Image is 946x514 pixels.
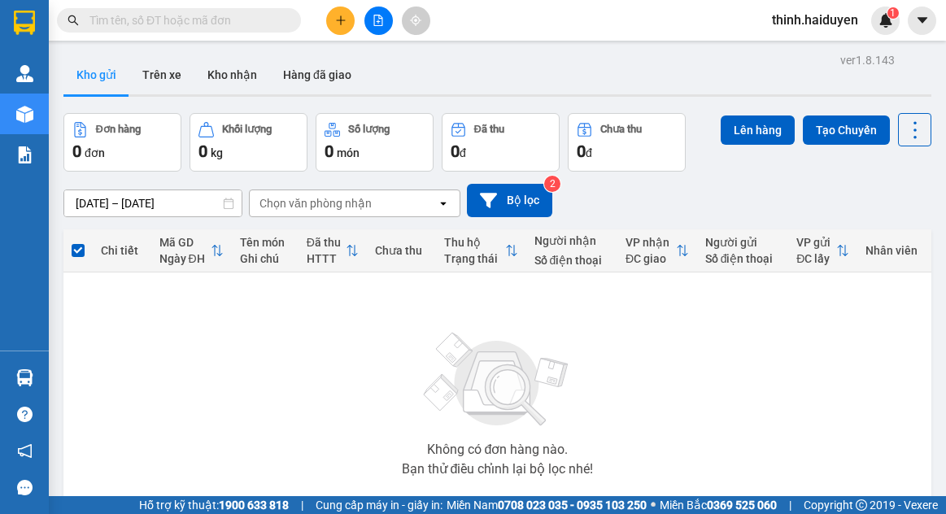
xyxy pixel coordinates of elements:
[307,252,347,265] div: HTTT
[840,51,895,69] div: ver 1.8.143
[437,197,450,210] svg: open
[416,323,578,437] img: svg+xml;base64,PHN2ZyBjbGFzcz0ibGlzdC1wbHVnX19zdmciIHhtbG5zPSJodHRwOi8vd3d3LnczLm9yZy8yMDAwL3N2Zy...
[803,115,890,145] button: Tạo Chuyến
[474,124,504,135] div: Đã thu
[89,11,281,29] input: Tìm tên, số ĐT hoặc mã đơn
[865,244,923,257] div: Nhân viên
[586,146,592,159] span: đ
[534,254,610,267] div: Số điện thoại
[17,480,33,495] span: message
[337,146,360,159] span: món
[890,7,896,19] span: 1
[707,499,777,512] strong: 0369 525 060
[915,13,930,28] span: caret-down
[402,463,594,476] div: Bạn thử điều chỉnh lại bộ lọc nhé!
[887,7,899,19] sup: 1
[498,499,647,512] strong: 0708 023 035 - 0935 103 250
[878,13,893,28] img: icon-new-feature
[444,236,505,249] div: Thu hộ
[789,496,791,514] span: |
[270,55,364,94] button: Hàng đã giao
[194,55,270,94] button: Kho nhận
[16,106,33,123] img: warehouse-icon
[316,496,442,514] span: Cung cấp máy in - giấy in:
[64,190,242,216] input: Select a date range.
[307,236,347,249] div: Đã thu
[626,236,676,249] div: VP nhận
[908,7,936,35] button: caret-down
[325,142,333,161] span: 0
[151,229,233,272] th: Toggle SortBy
[72,142,81,161] span: 0
[427,443,569,456] div: Không có đơn hàng nào.
[796,252,836,265] div: ĐC lấy
[240,252,290,265] div: Ghi chú
[219,499,289,512] strong: 1900 633 818
[301,496,303,514] span: |
[16,65,33,82] img: warehouse-icon
[617,229,697,272] th: Toggle SortBy
[444,252,505,265] div: Trạng thái
[759,10,871,30] span: thinh.haiduyen
[436,229,526,272] th: Toggle SortBy
[577,142,586,161] span: 0
[299,229,368,272] th: Toggle SortBy
[534,234,610,247] div: Người nhận
[16,146,33,163] img: solution-icon
[348,124,390,135] div: Số lượng
[467,184,552,217] button: Bộ lọc
[568,113,686,172] button: Chưa thu0đ
[410,15,421,26] span: aim
[159,236,211,249] div: Mã GD
[159,252,211,265] div: Ngày ĐH
[705,252,781,265] div: Số điện thoại
[259,195,372,211] div: Chọn văn phòng nhận
[68,15,79,26] span: search
[373,15,384,26] span: file-add
[626,252,676,265] div: ĐC giao
[63,55,129,94] button: Kho gửi
[796,236,836,249] div: VP gửi
[442,113,560,172] button: Đã thu0đ
[544,176,560,192] sup: 2
[17,407,33,422] span: question-circle
[364,7,393,35] button: file-add
[17,443,33,459] span: notification
[460,146,466,159] span: đ
[660,496,777,514] span: Miền Bắc
[447,496,647,514] span: Miền Nam
[375,244,428,257] div: Chưa thu
[721,115,795,145] button: Lên hàng
[211,146,223,159] span: kg
[856,499,867,511] span: copyright
[139,496,289,514] span: Hỗ trợ kỹ thuật:
[316,113,434,172] button: Số lượng0món
[96,124,141,135] div: Đơn hàng
[451,142,460,161] span: 0
[326,7,355,35] button: plus
[222,124,272,135] div: Khối lượng
[63,113,181,172] button: Đơn hàng0đơn
[129,55,194,94] button: Trên xe
[101,244,143,257] div: Chi tiết
[190,113,307,172] button: Khối lượng0kg
[788,229,857,272] th: Toggle SortBy
[600,124,642,135] div: Chưa thu
[85,146,105,159] span: đơn
[651,502,656,508] span: ⚪️
[240,236,290,249] div: Tên món
[16,369,33,386] img: warehouse-icon
[198,142,207,161] span: 0
[402,7,430,35] button: aim
[335,15,347,26] span: plus
[705,236,781,249] div: Người gửi
[14,11,35,35] img: logo-vxr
